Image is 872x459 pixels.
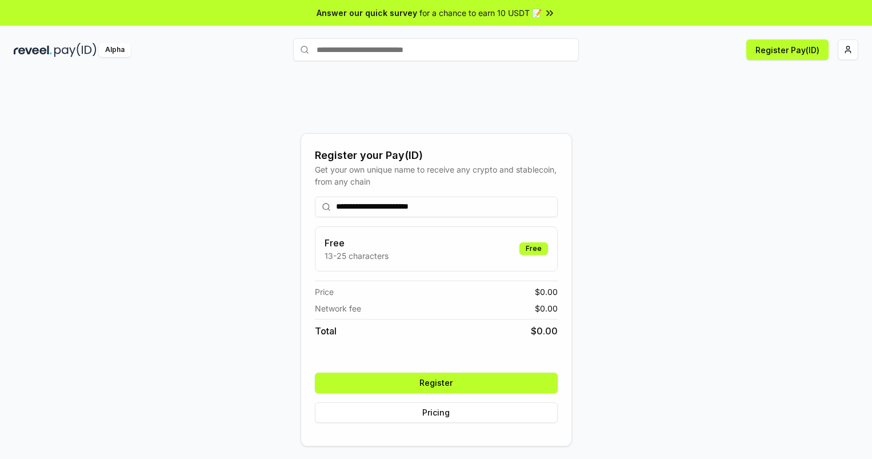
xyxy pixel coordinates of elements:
[535,302,558,314] span: $ 0.00
[315,402,558,423] button: Pricing
[315,302,361,314] span: Network fee
[315,147,558,163] div: Register your Pay(ID)
[14,43,52,57] img: reveel_dark
[535,286,558,298] span: $ 0.00
[315,324,337,338] span: Total
[315,163,558,187] div: Get your own unique name to receive any crypto and stablecoin, from any chain
[419,7,542,19] span: for a chance to earn 10 USDT 📝
[317,7,417,19] span: Answer our quick survey
[54,43,97,57] img: pay_id
[325,236,389,250] h3: Free
[519,242,548,255] div: Free
[315,373,558,393] button: Register
[746,39,829,60] button: Register Pay(ID)
[99,43,131,57] div: Alpha
[315,286,334,298] span: Price
[531,324,558,338] span: $ 0.00
[325,250,389,262] p: 13-25 characters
